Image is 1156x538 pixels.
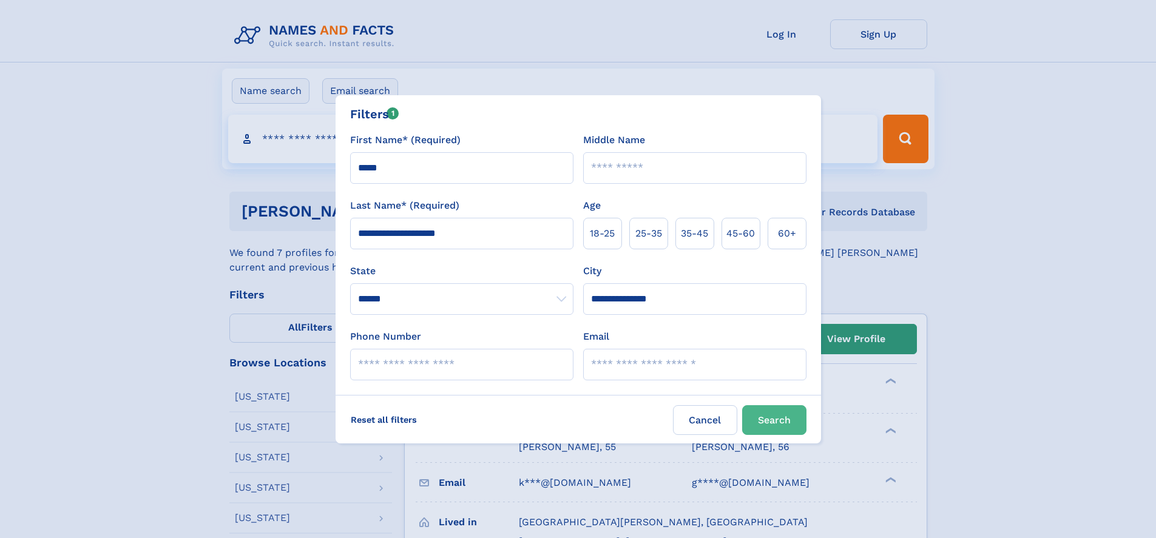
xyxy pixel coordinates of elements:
div: Filters [350,105,399,123]
span: 60+ [778,226,796,241]
label: Last Name* (Required) [350,198,459,213]
label: Reset all filters [343,405,425,434]
label: First Name* (Required) [350,133,461,147]
span: 25‑35 [635,226,662,241]
label: City [583,264,601,278]
span: 18‑25 [590,226,615,241]
label: Age [583,198,601,213]
label: State [350,264,573,278]
span: 45‑60 [726,226,755,241]
label: Email [583,329,609,344]
label: Middle Name [583,133,645,147]
span: 35‑45 [681,226,708,241]
label: Phone Number [350,329,421,344]
button: Search [742,405,806,435]
label: Cancel [673,405,737,435]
